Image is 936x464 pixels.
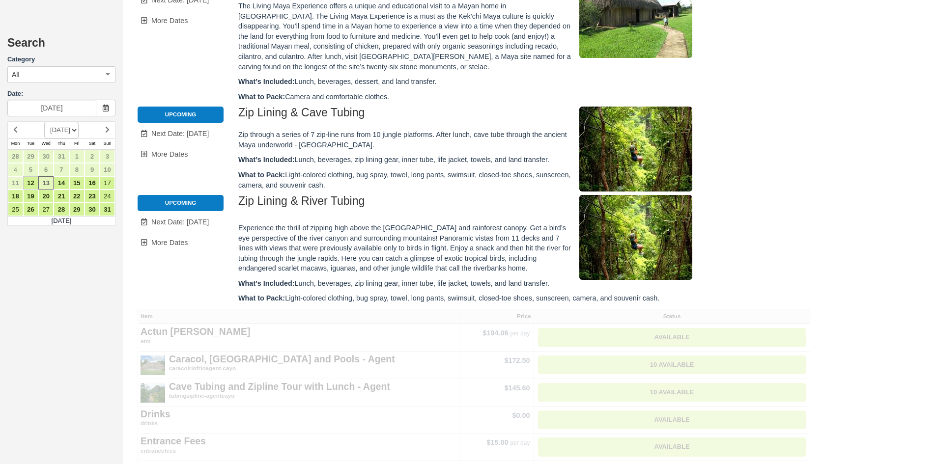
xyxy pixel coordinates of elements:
a: 5 [23,163,38,176]
strong: Drinks [141,409,170,419]
label: Category [7,55,115,64]
button: All [7,66,115,83]
span: $145.60 [504,384,530,392]
a: 18 [8,190,23,203]
a: Caracol, [GEOGRAPHIC_DATA] and Pools - Agentcaracolriofrioagent-cayo [141,354,457,373]
p: Lunch, beverages, zip lining gear, inner tube, life jacket, towels, and land transfer. [238,155,739,165]
a: Next Date: [DATE] [138,212,224,232]
a: Entrance Feesentrancefees [141,436,457,455]
a: 11 [8,176,23,190]
a: 13 [38,176,54,190]
th: Tue [23,138,38,149]
a: Available [538,410,805,430]
p: Zip through a series of 7 zip-line runs from 10 jungle platforms. After lunch, cave tube through ... [238,130,739,150]
a: 26 [23,203,38,216]
a: 8 [69,163,85,176]
span: All [12,70,20,80]
img: S283-1 [141,382,165,406]
a: 7 [54,163,69,176]
li: Upcoming [138,195,224,211]
strong: Caracol, [GEOGRAPHIC_DATA] and Pools - Agent [169,354,395,364]
a: 25 [8,203,23,216]
a: 17 [100,176,115,190]
strong: What’s Included: [238,156,295,164]
img: M161-1 [579,107,692,191]
em: drinks [141,419,457,428]
a: Price [460,309,534,323]
a: Drinksdrinks [141,409,457,428]
a: 10 Available [538,383,805,402]
img: M51-1 [579,195,692,280]
a: 10 [100,163,115,176]
a: 31 [100,203,115,216]
a: 2 [85,150,100,163]
h2: Zip Lining & Cave Tubing [238,107,739,125]
a: 30 [38,150,54,163]
span: $0.00 [512,411,530,419]
a: Actun [PERSON_NAME]atm [141,327,457,345]
a: 12 [23,176,38,190]
a: Available [538,437,805,457]
a: Next Date: [DATE] [138,124,224,144]
a: 4 [8,163,23,176]
a: 28 [54,203,69,216]
em: per day [510,439,530,446]
p: Camera and comfortable clothes. [238,92,739,102]
p: The Living Maya Experience offers a unique and educational visit to a Mayan home in [GEOGRAPHIC_D... [238,1,739,72]
span: More Dates [151,239,188,246]
p: Light-colored clothing, bug spray, towel, long pants, swimsuit, closed-toe shoes, sunscreen, came... [238,170,739,190]
span: Next Date: [DATE] [151,218,209,226]
em: atm [141,337,457,346]
a: 29 [23,150,38,163]
a: 3 [100,150,115,163]
strong: Cave Tubing and Zipline Tour with Lunch - Agent [169,381,390,392]
em: entrancefees [141,447,457,455]
p: Lunch, beverages, zip lining gear, inner tube, life jacket, towels, and land transfer. [238,278,739,289]
td: [DATE] [8,216,115,226]
a: 16 [85,176,100,190]
a: 20 [38,190,54,203]
a: 1 [69,150,85,163]
a: 31 [54,150,69,163]
th: Sat [85,138,100,149]
a: Status [534,309,809,323]
a: 19 [23,190,38,203]
th: Sun [100,138,115,149]
th: Wed [38,138,54,149]
h2: Zip Lining & River Tubing [238,195,739,213]
strong: What’s Included: [238,279,295,287]
span: More Dates [151,150,188,158]
a: 10 Available [538,355,805,375]
strong: What to Pack: [238,294,285,302]
a: 15 [69,176,85,190]
a: 9 [85,163,100,176]
a: 28 [8,150,23,163]
span: More Dates [151,17,188,25]
a: Cave Tubing and Zipline Tour with Lunch - Agenttubingzipline-agentcayo [141,382,457,400]
li: Upcoming [138,107,224,122]
em: caracolriofrioagent-cayo [141,364,457,373]
a: 23 [85,190,100,203]
em: per day [510,330,530,337]
span: $172.50 [504,356,530,364]
a: Available [538,328,805,347]
em: tubingzipline-agentcayo [141,392,457,400]
th: Fri [69,138,85,149]
strong: What to Pack: [238,93,285,101]
span: $194.06 [482,329,508,337]
strong: What’s Included: [238,78,295,85]
a: 24 [100,190,115,203]
span: $15.00 [486,438,508,446]
p: Experience the thrill of zipping high above the [GEOGRAPHIC_DATA] and rainforest canopy. Get a bi... [238,223,739,273]
a: Item [138,309,460,323]
a: 21 [54,190,69,203]
th: Thu [54,138,69,149]
img: S281-1 [141,354,165,379]
a: 22 [69,190,85,203]
p: Lunch, beverages, dessert, and land transfer. [238,77,739,87]
strong: What to Pack: [238,171,285,179]
h2: Search [7,37,115,55]
a: 6 [38,163,54,176]
a: 29 [69,203,85,216]
th: Mon [8,138,23,149]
